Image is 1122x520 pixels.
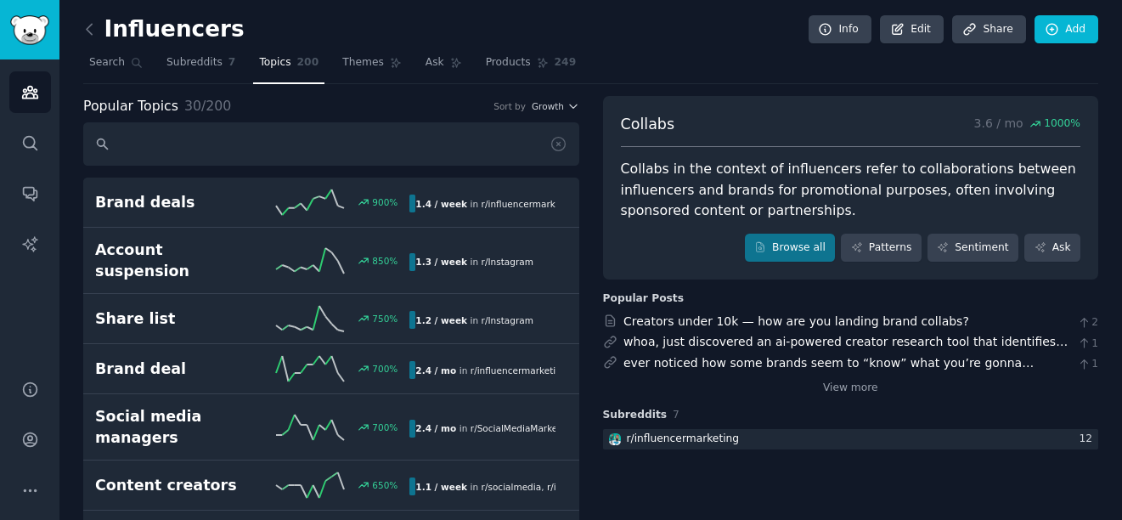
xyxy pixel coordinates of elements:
span: Topics [259,55,290,71]
p: 3.6 / mo [974,114,1080,135]
a: ever noticed how some brands seem to “know” what you’re gonna promote next like they’ve got a sec... [623,356,1070,423]
span: r/ influencermarketing [471,365,567,376]
span: 7 [228,55,236,71]
span: Popular Topics [83,96,178,117]
button: Growth [532,100,579,112]
a: Creators under 10k — how are you landing brand collabs? [623,314,969,328]
span: 2 [1077,315,1098,331]
span: Themes [342,55,384,71]
span: 1 [1077,357,1098,372]
a: Add [1035,15,1098,44]
a: Edit [880,15,944,44]
a: Topics200 [253,49,324,84]
span: Growth [532,100,564,112]
a: Search [83,49,149,84]
a: Products249 [480,49,582,84]
div: in [409,253,539,271]
span: Collabs [621,114,675,135]
b: 2.4 / mo [415,423,456,433]
a: Share [952,15,1025,44]
div: 650 % [372,479,397,491]
img: GummySearch logo [10,15,49,45]
a: Ask [1024,234,1080,263]
h2: Brand deal [95,359,252,380]
a: Content creators650%1.1 / weekin r/socialmedia,r/influencermarketing [83,461,579,511]
input: Search topics [83,122,579,166]
span: r/ SocialMediaMarketing [471,423,575,433]
div: in [409,361,555,379]
div: in [409,478,555,495]
span: r/ socialmedia [482,482,542,492]
div: in [409,195,555,212]
div: Collabs in the context of influencers refer to collaborations between influencers and brands for ... [621,159,1081,222]
span: Subreddits [166,55,223,71]
b: 2.4 / mo [415,365,456,376]
a: influencermarketingr/influencermarketing12 [603,429,1099,450]
span: Ask [426,55,444,71]
b: 1.2 / week [415,315,467,325]
h2: Social media managers [95,406,252,448]
span: 1000 % [1044,116,1080,132]
h2: Influencers [83,16,245,43]
span: Products [486,55,531,71]
span: r/ Instagram [482,257,533,267]
a: Themes [336,49,408,84]
a: Brand deal700%2.4 / moin r/influencermarketing [83,344,579,394]
span: , [541,482,544,492]
b: 1.1 / week [415,482,467,492]
div: 700 % [372,421,397,433]
span: r/ influencermarketing [482,199,578,209]
span: 1 [1077,336,1098,352]
span: 249 [555,55,577,71]
a: Info [809,15,871,44]
h2: Brand deals [95,192,252,213]
a: Brand deals900%1.4 / weekin r/influencermarketing [83,178,579,228]
span: 200 [297,55,319,71]
b: 1.4 / week [415,199,467,209]
div: Popular Posts [603,291,685,307]
span: Subreddits [603,408,668,423]
span: r/ influencermarketing [547,482,644,492]
div: r/ influencermarketing [627,432,740,447]
div: 900 % [372,196,397,208]
a: whoa, just discovered an ai-powered creator research tool that identifies perfect collabs by voic... [623,335,1068,402]
div: 700 % [372,363,397,375]
a: Social media managers700%2.4 / moin r/SocialMediaMarketing [83,394,579,461]
a: View more [823,381,878,396]
a: Ask [420,49,468,84]
span: 30 / 200 [184,98,231,114]
span: Search [89,55,125,71]
span: r/ Instagram [482,315,533,325]
div: Sort by [493,100,526,112]
div: in [409,311,539,329]
b: 1.3 / week [415,257,467,267]
h2: Share list [95,308,252,330]
div: 750 % [372,313,397,325]
a: Sentiment [927,234,1018,263]
a: Patterns [841,234,921,263]
a: Browse all [745,234,836,263]
span: 7 [673,409,679,421]
h2: Account suspension [95,240,252,281]
div: 12 [1079,432,1098,447]
h2: Content creators [95,475,252,496]
div: 850 % [372,255,397,267]
img: influencermarketing [609,433,621,445]
a: Account suspension850%1.3 / weekin r/Instagram [83,228,579,294]
a: Subreddits7 [161,49,241,84]
a: Share list750%1.2 / weekin r/Instagram [83,294,579,344]
div: in [409,420,555,438]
